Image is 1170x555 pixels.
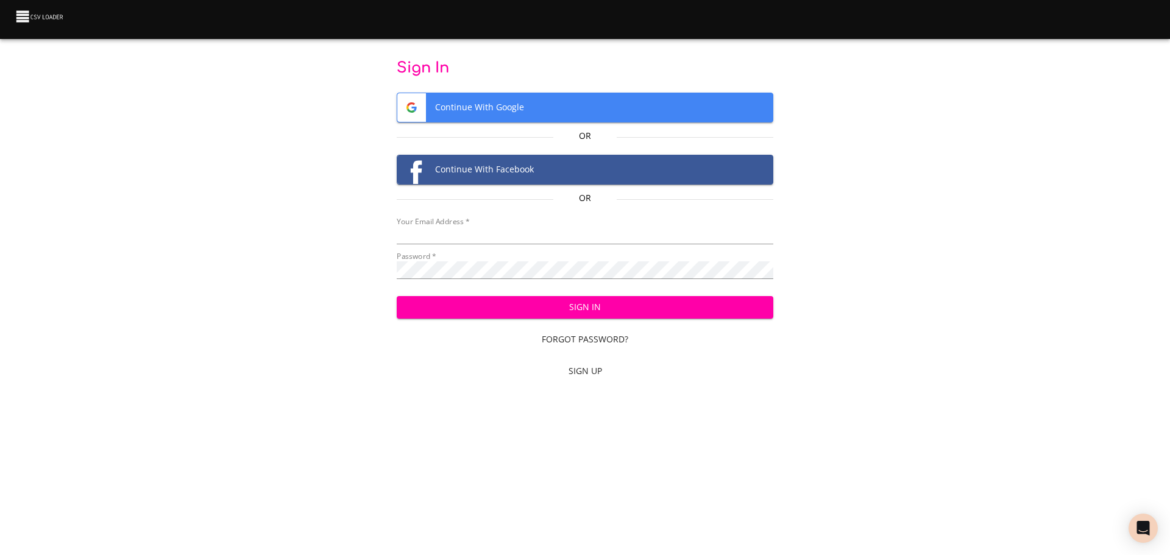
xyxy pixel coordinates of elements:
label: Your Email Address [397,218,469,225]
p: Or [553,130,616,142]
span: Continue With Google [397,93,773,122]
button: Facebook logoContinue With Facebook [397,155,774,185]
label: Password [397,253,436,260]
img: Facebook logo [397,155,426,184]
span: Sign In [406,300,764,315]
span: Continue With Facebook [397,155,773,184]
div: Open Intercom Messenger [1129,514,1158,543]
p: Or [553,192,616,204]
span: Forgot Password? [402,332,769,347]
button: Sign In [397,296,774,319]
img: CSV Loader [15,8,66,25]
p: Sign In [397,58,774,78]
a: Forgot Password? [397,328,774,351]
span: Sign Up [402,364,769,379]
button: Google logoContinue With Google [397,93,774,122]
img: Google logo [397,93,426,122]
a: Sign Up [397,360,774,383]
